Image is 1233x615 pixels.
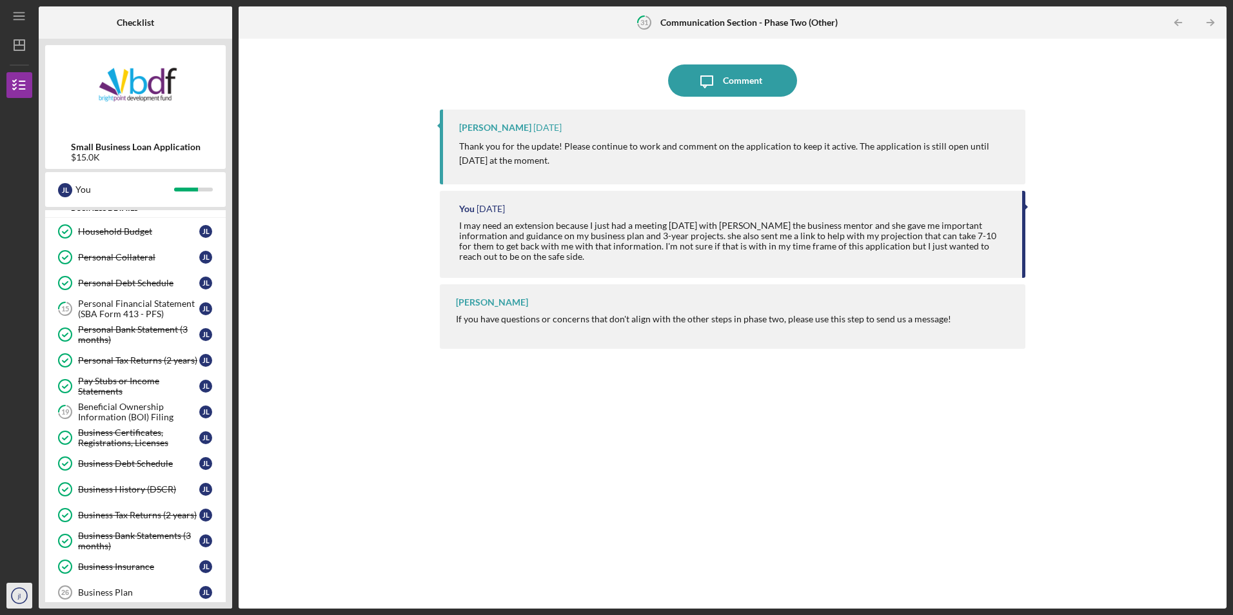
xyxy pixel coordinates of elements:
[117,17,154,28] b: Checklist
[52,476,219,502] a: Business History (DSCR)jl
[52,554,219,580] a: Business Insurancejl
[6,583,32,609] button: jl
[199,586,212,599] div: j l
[52,399,219,425] a: 19Beneficial Ownership Information (BOI) Filingjl
[52,244,219,270] a: Personal Collateraljl
[61,408,70,416] tspan: 19
[52,451,219,476] a: Business Debt Schedulejl
[61,305,69,313] tspan: 15
[52,528,219,554] a: Business Bank Statements (3 months)jl
[17,592,21,600] text: jl
[456,314,951,324] div: If you have questions or concerns that don't align with the other steps in phase two, please use ...
[199,225,212,238] div: j l
[52,425,219,451] a: Business Certificates, Registrations, Licensesjl
[75,179,174,200] div: You
[78,252,199,262] div: Personal Collateral
[78,226,199,237] div: Household Budget
[78,458,199,469] div: Business Debt Schedule
[52,373,219,399] a: Pay Stubs or Income Statementsjl
[52,322,219,347] a: Personal Bank Statement (3 months)jl
[78,531,199,551] div: Business Bank Statements (3 months)
[640,18,648,26] tspan: 31
[456,297,528,307] div: [PERSON_NAME]
[723,64,762,97] div: Comment
[199,277,212,289] div: j l
[199,534,212,547] div: j l
[78,324,199,345] div: Personal Bank Statement (3 months)
[78,402,199,422] div: Beneficial Ownership Information (BOI) Filing
[660,17,838,28] b: Communication Section - Phase Two (Other)
[58,183,72,197] div: j l
[199,328,212,341] div: j l
[78,561,199,572] div: Business Insurance
[459,139,1012,168] p: Thank you for the update! Please continue to work and comment on the application to keep it activ...
[199,302,212,315] div: j l
[52,270,219,296] a: Personal Debt Schedulejl
[52,296,219,322] a: 15Personal Financial Statement (SBA Form 413 - PFS)jl
[71,152,201,162] div: $15.0K
[61,589,69,596] tspan: 26
[78,278,199,288] div: Personal Debt Schedule
[78,427,199,448] div: Business Certificates, Registrations, Licenses
[199,509,212,522] div: j l
[459,220,1009,262] div: I may need an extension because I just had a meeting [DATE] with [PERSON_NAME] the business mento...
[199,251,212,264] div: j l
[199,431,212,444] div: j l
[52,502,219,528] a: Business Tax Returns (2 years)jl
[78,376,199,396] div: Pay Stubs or Income Statements
[199,560,212,573] div: j l
[199,483,212,496] div: j l
[199,405,212,418] div: j l
[52,219,219,244] a: Household Budgetjl
[78,484,199,494] div: Business History (DSCR)
[78,355,199,366] div: Personal Tax Returns (2 years)
[533,122,562,133] time: 2025-08-21 13:23
[477,204,505,214] time: 2025-08-20 16:41
[459,122,531,133] div: [PERSON_NAME]
[199,457,212,470] div: j l
[45,52,226,129] img: Product logo
[78,510,199,520] div: Business Tax Returns (2 years)
[459,204,475,214] div: You
[199,354,212,367] div: j l
[52,580,219,605] a: 26Business Planjl
[199,380,212,393] div: j l
[78,298,199,319] div: Personal Financial Statement (SBA Form 413 - PFS)
[668,64,797,97] button: Comment
[71,142,201,152] b: Small Business Loan Application
[52,347,219,373] a: Personal Tax Returns (2 years)jl
[78,587,199,598] div: Business Plan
